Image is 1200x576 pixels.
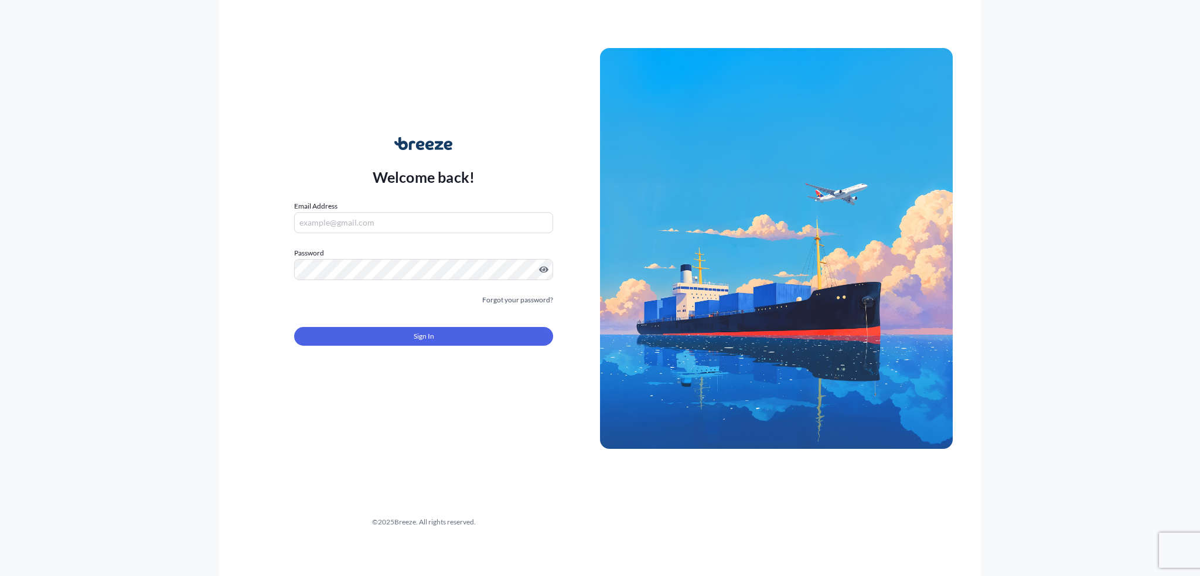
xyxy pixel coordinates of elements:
[600,48,953,449] img: Ship illustration
[294,212,553,233] input: example@gmail.com
[294,327,553,346] button: Sign In
[482,294,553,306] a: Forgot your password?
[414,330,434,342] span: Sign In
[247,516,600,528] div: © 2025 Breeze. All rights reserved.
[294,247,553,259] label: Password
[539,265,548,274] button: Show password
[294,200,337,212] label: Email Address
[373,168,475,186] p: Welcome back!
